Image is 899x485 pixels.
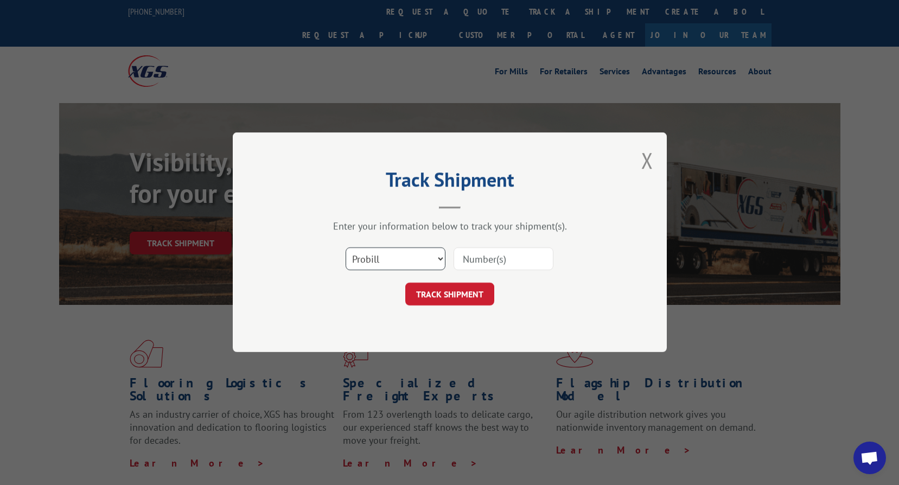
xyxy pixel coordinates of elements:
[405,283,494,306] button: TRACK SHIPMENT
[641,146,653,175] button: Close modal
[454,248,553,271] input: Number(s)
[287,172,613,193] h2: Track Shipment
[853,442,886,474] div: Open chat
[287,220,613,233] div: Enter your information below to track your shipment(s).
